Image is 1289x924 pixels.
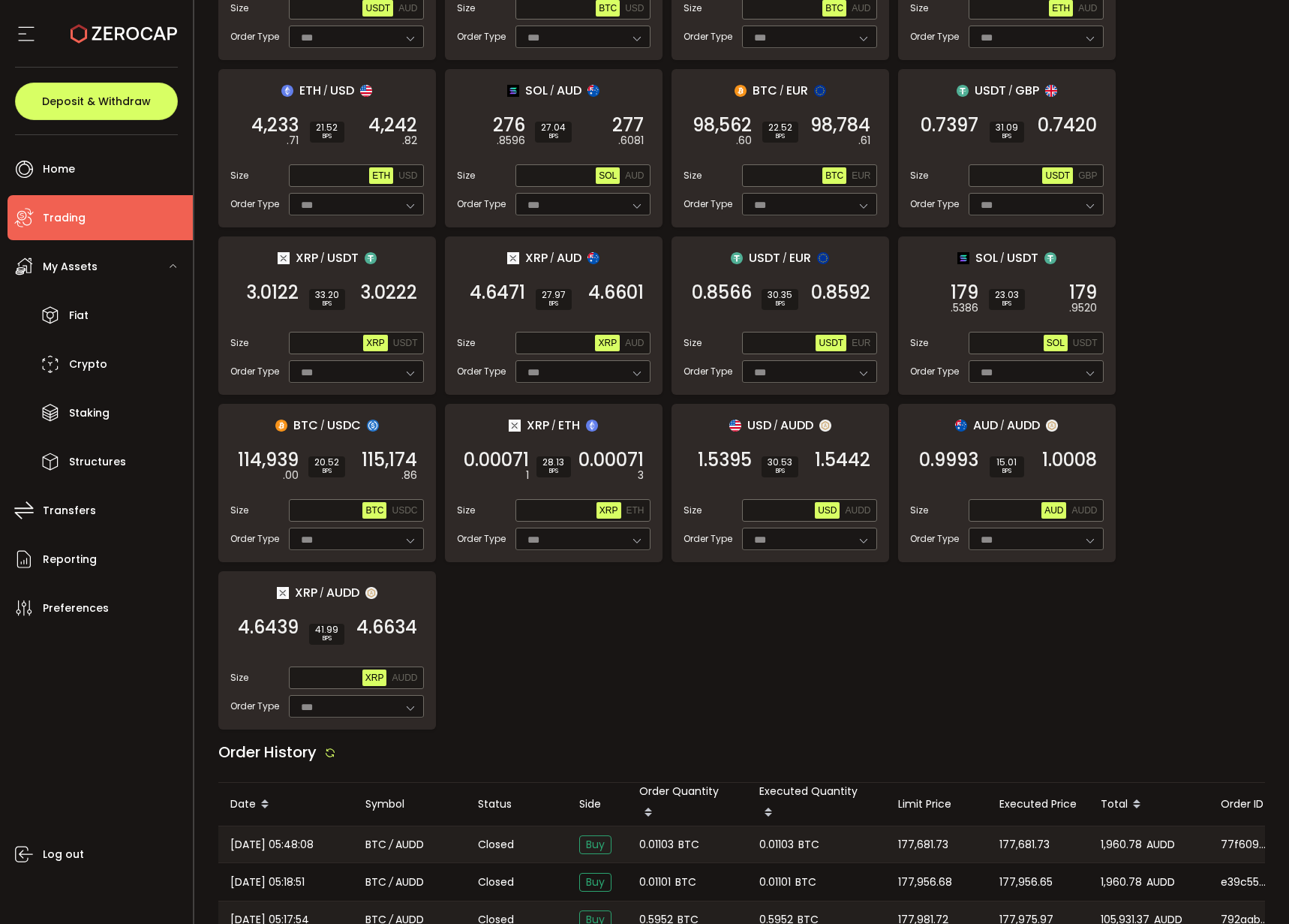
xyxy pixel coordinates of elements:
span: Order Type [230,365,279,378]
span: USDT [1007,248,1038,267]
em: / [1008,84,1013,98]
span: AUDD [392,673,417,683]
button: XRP [363,335,388,351]
span: 179 [1069,285,1097,300]
span: Size [684,169,702,182]
span: ETH [558,416,580,435]
span: USD [330,81,354,100]
span: BTC [293,416,318,435]
i: BPS [315,299,339,309]
i: BPS [316,132,338,141]
i: BPS [996,467,1018,476]
span: Size [457,169,475,182]
button: USD [395,167,420,184]
span: SOL [975,248,998,267]
span: Order Type [910,532,959,546]
span: EUR [852,338,870,348]
span: GBP [1078,170,1097,181]
span: SOL [525,81,548,100]
div: Status [466,796,567,813]
i: BPS [314,467,339,476]
span: 276 [493,118,525,133]
em: .86 [401,468,417,483]
img: zuPXiwguUFiBOIQyqLOiXsnnNitlx7q4LCwEbLHADjIpTka+Lip0HH8D0VTrd02z+wEAAAAASUVORK5CYII= [365,587,377,599]
img: sol_portfolio.png [957,252,969,264]
span: Size [684,504,702,517]
img: gbp_portfolio.svg [1045,85,1057,97]
span: Buy [579,873,611,892]
span: Log out [43,844,84,865]
button: ETH [623,502,648,519]
span: BTC [599,3,617,14]
span: 21.52 [316,123,338,132]
iframe: Chat Widget [1110,762,1289,924]
em: / [550,84,554,98]
span: AUDD [395,836,424,853]
span: Size [230,2,248,15]
button: XRP [596,502,621,519]
i: BPS [541,132,566,141]
span: Closed [478,837,514,853]
span: Order Type [910,30,959,44]
div: Limit Price [886,796,987,813]
span: USDT [749,248,780,267]
i: BPS [995,299,1019,309]
span: USDT [975,81,1006,100]
span: 0.01101 [759,874,791,891]
span: 1,960.78 [1101,836,1142,853]
span: 0.01101 [639,874,671,891]
span: 3.0122 [246,285,299,300]
span: 27.04 [541,123,566,132]
i: BPS [996,132,1018,141]
div: Total [1089,792,1209,817]
span: BTC [798,836,819,853]
span: ETH [299,81,321,100]
button: EUR [849,335,873,351]
img: zuPXiwguUFiBOIQyqLOiXsnnNitlx7q4LCwEbLHADjIpTka+Lip0HH8D0VTrd02z+wEAAAAASUVORK5CYII= [1046,420,1058,432]
span: 31.09 [996,123,1018,132]
button: AUDD [842,502,873,519]
span: Size [910,336,928,350]
span: AUD [557,81,581,100]
span: 0.8592 [811,285,870,300]
span: Size [910,504,928,517]
em: / [320,419,325,432]
span: 30.35 [768,290,792,299]
em: / [389,836,393,853]
span: 4.6601 [588,285,644,300]
button: BTC [362,502,386,519]
span: Order Type [230,197,279,211]
em: / [783,251,787,265]
em: 3 [638,468,644,483]
span: USDC [392,505,417,516]
div: Order Quantity [627,783,747,826]
img: usdt_portfolio.svg [731,252,743,264]
img: btc_portfolio.svg [735,85,747,97]
span: [DATE] 05:18:51 [230,874,305,891]
span: BTC [365,505,383,516]
span: 98,562 [693,118,752,133]
div: Executed Price [987,796,1089,813]
span: 4.6471 [470,285,525,300]
span: AUD [1078,3,1097,14]
span: BTC [678,836,699,853]
img: eth_portfolio.svg [586,420,598,432]
em: .9520 [1069,300,1097,316]
span: 28.13 [542,458,565,467]
span: Size [457,2,475,15]
span: USDC [327,416,361,435]
i: BPS [768,467,792,476]
img: xrp_portfolio.png [507,252,519,264]
span: Size [910,2,928,15]
span: 0.7420 [1038,118,1097,133]
i: BPS [768,132,792,141]
em: .00 [283,468,299,483]
span: 4,233 [251,118,299,133]
em: .5386 [951,300,978,316]
img: aud_portfolio.svg [587,85,599,97]
button: GBP [1075,167,1100,184]
span: Size [457,504,475,517]
span: USD [818,505,837,516]
span: ETH [372,170,390,181]
em: / [780,84,784,98]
